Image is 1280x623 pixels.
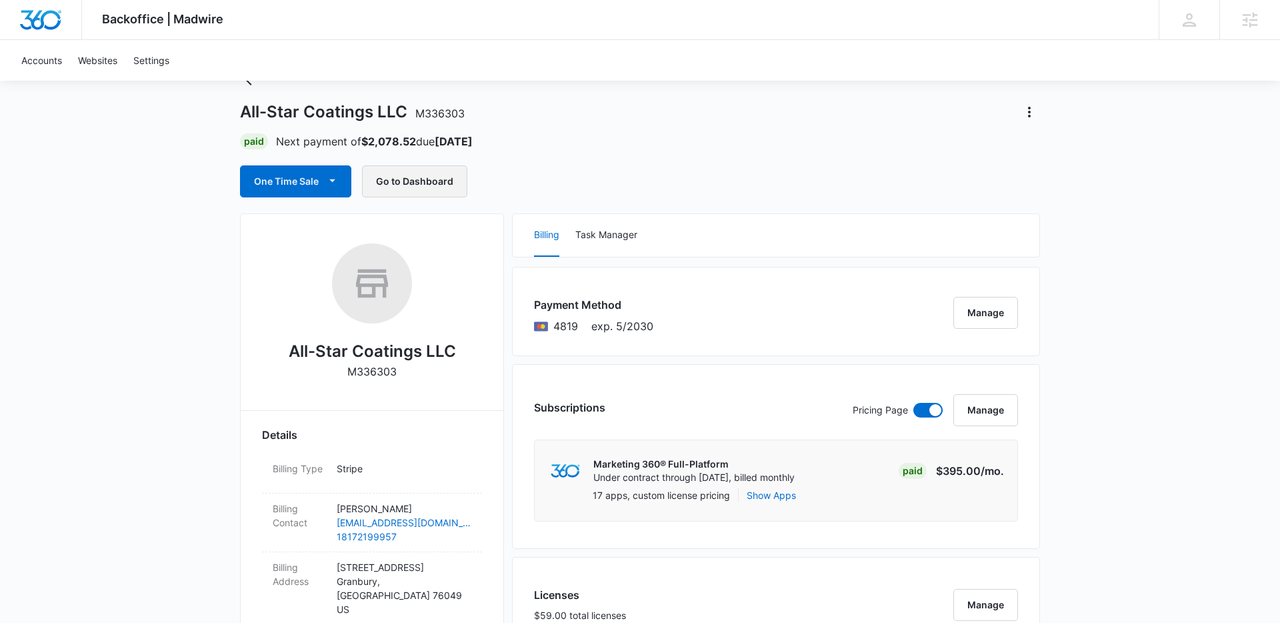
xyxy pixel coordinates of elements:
dt: Billing Address [273,560,326,588]
button: Billing [534,214,559,257]
dt: Billing Type [273,462,326,476]
a: 18172199957 [337,530,471,544]
p: Marketing 360® Full-Platform [593,458,795,471]
p: Under contract through [DATE], billed monthly [593,471,795,484]
div: Billing TypeStripe [262,454,482,494]
p: 17 apps, custom license pricing [593,488,730,502]
p: Next payment of due [276,133,473,149]
a: Settings [125,40,177,81]
span: /mo. [981,464,1004,478]
button: One Time Sale [240,165,351,197]
a: Accounts [13,40,70,81]
button: Manage [953,589,1018,621]
button: Go to Dashboard [362,165,467,197]
div: Billing Contact[PERSON_NAME][EMAIL_ADDRESS][DOMAIN_NAME]18172199957 [262,494,482,552]
h3: Payment Method [534,297,653,313]
p: [PERSON_NAME] [337,502,471,516]
a: [EMAIL_ADDRESS][DOMAIN_NAME] [337,516,471,530]
h3: Subscriptions [534,400,605,416]
p: [STREET_ADDRESS] Granbury , [GEOGRAPHIC_DATA] 76049 US [337,560,471,616]
p: $59.00 total licenses [534,608,626,622]
div: Paid [240,133,268,149]
p: $395.00 [936,463,1004,479]
h2: All-Star Coatings LLC [289,340,456,364]
strong: $2,078.52 [361,135,416,148]
a: Websites [70,40,125,81]
h1: All-Star Coatings LLC [240,102,465,122]
p: M336303 [347,364,397,380]
span: Backoffice | Madwire [102,12,223,26]
dt: Billing Contact [273,502,326,530]
button: Manage [953,394,1018,426]
img: marketing360Logo [551,464,579,478]
span: Mastercard ending with [553,318,578,334]
button: Manage [953,297,1018,329]
button: Actions [1019,101,1040,123]
strong: [DATE] [435,135,473,148]
h3: Licenses [534,587,626,603]
button: Show Apps [747,488,796,502]
p: Pricing Page [853,403,908,418]
p: Stripe [337,462,471,476]
span: exp. 5/2030 [591,318,653,334]
div: Paid [899,463,927,479]
span: Details [262,427,297,443]
button: Task Manager [575,214,637,257]
span: M336303 [415,107,465,120]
